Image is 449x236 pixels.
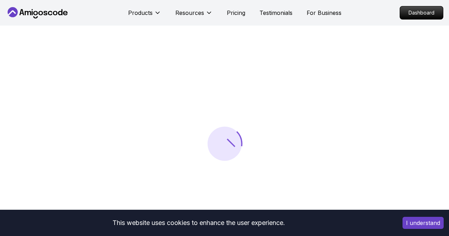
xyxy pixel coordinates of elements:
[259,9,292,17] a: Testimonials
[175,9,204,17] p: Resources
[400,6,443,19] p: Dashboard
[175,9,213,23] button: Resources
[227,9,245,17] a: Pricing
[307,9,341,17] a: For Business
[403,217,444,229] button: Accept cookies
[400,6,443,20] a: Dashboard
[128,9,153,17] p: Products
[5,215,392,231] div: This website uses cookies to enhance the user experience.
[128,9,161,23] button: Products
[405,192,449,225] iframe: chat widget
